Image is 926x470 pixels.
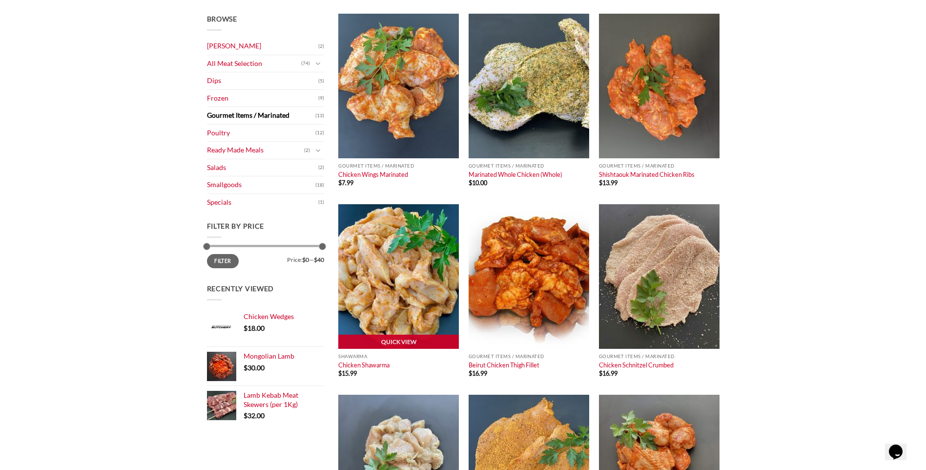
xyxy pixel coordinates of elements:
[599,354,720,359] p: Gourmet Items / Marinated
[469,163,589,169] p: Gourmet Items / Marinated
[207,142,304,159] a: Ready Made Meals
[207,176,315,193] a: Smallgoods
[469,179,487,187] bdi: 10.00
[469,204,589,349] img: Beirut Chicken Thigh Fillet
[312,145,324,156] button: Toggle
[244,363,247,372] span: $
[338,354,459,359] p: Shawarma
[318,160,324,175] span: (2)
[302,256,309,263] span: $0
[469,369,472,377] span: $
[207,254,324,263] div: Price: —
[244,391,324,409] a: Lamb Kebab Meat Skewers (per 1Kg)
[207,194,318,211] a: Specials
[469,354,589,359] p: Gourmet Items / Marinated
[301,56,310,71] span: (74)
[338,204,459,349] img: Chicken Shawarma
[599,163,720,169] p: Gourmet Items / Marinated
[207,159,318,176] a: Salads
[318,91,324,106] span: (9)
[244,312,294,320] span: Chicken Wedges
[304,143,310,158] span: (2)
[244,352,294,360] span: Mongolian Lamb
[244,324,265,332] bdi: 18.00
[318,195,324,210] span: (1)
[338,14,459,158] img: Chicken-Wings-Marinated
[312,58,324,69] button: Toggle
[207,222,265,230] span: Filter by price
[315,178,324,192] span: (18)
[885,431,916,460] iframe: chat widget
[599,14,720,158] img: Shishtaouk Marinated Chicken Ribs
[599,179,602,187] span: $
[314,256,324,263] span: $40
[315,108,324,123] span: (13)
[599,171,695,178] a: Shishtaouk Marinated Chicken Ribs
[207,90,318,107] a: Frozen
[599,369,602,377] span: $
[244,391,298,408] span: Lamb Kebab Meat Skewers (per 1Kg)
[207,15,237,23] span: Browse
[318,39,324,54] span: (2)
[244,312,324,321] a: Chicken Wedges
[469,179,472,187] span: $
[315,126,324,140] span: (12)
[244,324,247,332] span: $
[338,179,342,187] span: $
[207,254,239,268] button: Filter
[244,411,247,420] span: $
[469,361,539,369] a: Beirut Chicken Thigh Fillet
[338,369,342,377] span: $
[244,352,324,361] a: Mongolian Lamb
[338,361,390,369] a: Chicken Shawarma
[599,204,720,349] img: Chicken-Schnitzel-Crumbed (per 1Kg)
[207,55,301,72] a: All Meat Selection
[207,284,274,293] span: Recently Viewed
[207,72,318,89] a: Dips
[469,171,562,178] a: Marinated Whole Chicken (Whole)
[338,369,357,377] bdi: 15.99
[338,179,353,187] bdi: 7.99
[244,411,265,420] bdi: 32.00
[599,369,617,377] bdi: 16.99
[469,369,487,377] bdi: 16.99
[599,361,674,369] a: Chicken Schnitzel Crumbed
[469,14,589,158] img: Marinated-Whole-Chicken
[244,363,265,372] bdi: 30.00
[338,171,408,178] a: Chicken Wings Marinated
[207,107,315,124] a: Gourmet Items / Marinated
[318,74,324,88] span: (5)
[207,38,318,55] a: [PERSON_NAME]
[338,163,459,169] p: Gourmet Items / Marinated
[207,125,315,142] a: Poultry
[338,335,459,349] a: Quick View
[599,179,617,187] bdi: 13.99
